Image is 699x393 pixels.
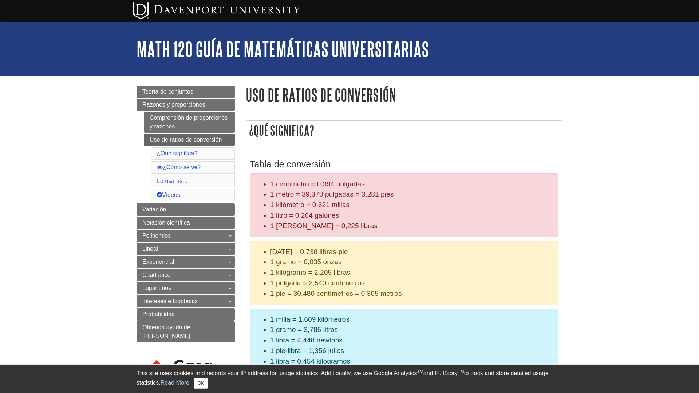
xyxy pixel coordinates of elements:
[137,308,235,321] a: Probabilidad
[142,259,174,265] span: Exponencial
[137,230,235,242] a: Polinomios
[270,278,553,289] li: 1 pulgada = 2,540 centímetros
[194,378,208,389] button: Close
[137,99,235,111] a: Razones y proporciones
[270,289,553,299] li: 1 pie = 30,480 centímetros = 0,305 metros
[157,192,180,198] a: Vídeos
[157,150,197,156] a: ¿Qué significa?
[270,314,553,325] li: 1 milla = 1,609 kilómetros
[142,219,190,226] span: Notación científica
[246,121,562,140] h2: ¿Qué significa?
[137,321,235,342] a: Obtenga ayuda de [PERSON_NAME]
[137,295,235,307] a: Intereses e hipotecas
[142,233,171,239] span: Polinomios
[270,335,553,346] li: 1 libra = 4,448 newtons
[142,324,190,339] span: Obtenga ayuda de [PERSON_NAME]
[142,88,193,95] span: Teoría de conjuntos
[137,256,235,268] a: Exponencial
[142,311,175,317] span: Probabilidad
[142,272,170,278] span: Cuadrático
[137,282,235,294] a: Logaritmos
[270,257,553,267] li: 1 gramo = 0,035 onzas
[417,369,423,374] sup: TM
[270,247,553,257] li: [DATE] = 0,738 libras-pie
[270,325,553,335] li: 1 gramo = 3,785 litros
[270,189,553,200] li: 1 metro = 39,370 pulgadas = 3,281 pies
[161,380,189,386] a: Read More
[270,267,553,278] li: 1 kilogramo = 2,205 libras
[458,369,464,374] sup: TM
[270,210,553,221] li: 1 litro = 0,264 galones
[270,346,553,356] li: 1 pie-libra = 1,356 julios
[157,178,187,184] a: Lo usarás...
[157,164,201,170] a: ¿Cómo se ve?
[144,134,235,146] a: Uso de ratios de conversión
[137,217,235,229] a: Notación científica
[250,159,558,170] h3: Tabla de conversión
[270,200,553,210] li: 1 kilómetro = 0,621 millas
[246,86,562,104] h1: Uso de ratios de conversión
[137,203,235,216] a: Variación
[137,369,562,389] div: This site uses cookies and records your IP address for usage statistics. Additionally, we use Goo...
[142,102,205,108] span: Razones y proporciones
[142,298,198,304] span: Intereses e hipotecas
[137,243,235,255] a: Lineal
[137,269,235,281] a: Cuadrático
[142,285,171,291] span: Logaritmos
[142,206,166,213] span: Variación
[144,112,235,133] a: Comprensión de proporciones y razones
[137,86,235,98] a: Teoría de conjuntos
[142,246,158,252] span: Lineal
[270,356,553,367] li: 1 libra = 0,454 kilogramos
[270,221,553,231] li: 1 [PERSON_NAME] = 0,225 libras
[137,38,429,60] a: MATH 120 Guía de matemáticas universitarias
[133,2,300,19] img: Davenport University
[270,179,553,190] li: 1 centímetro = 0,394 pulgadas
